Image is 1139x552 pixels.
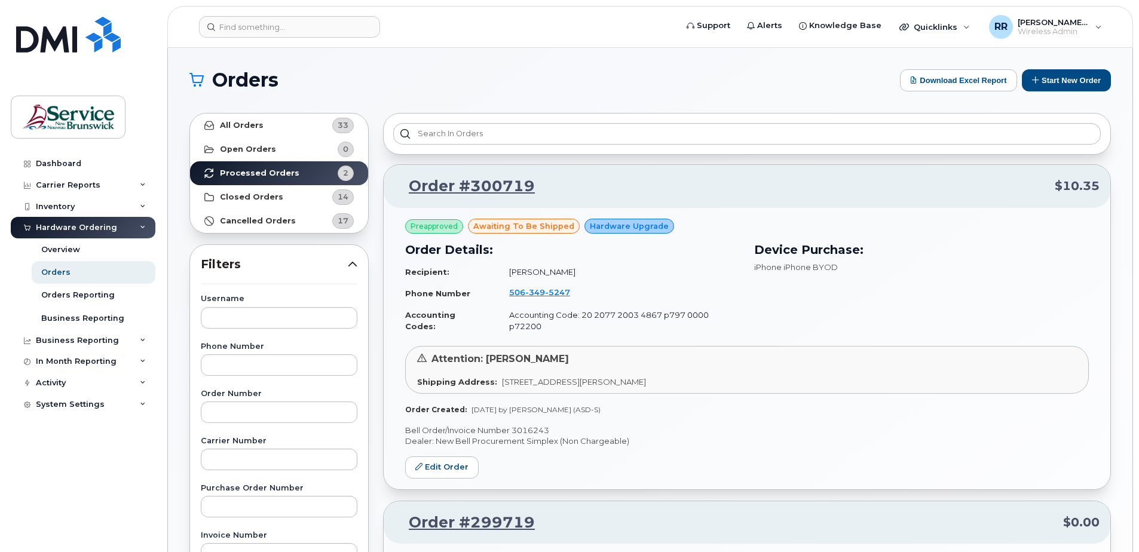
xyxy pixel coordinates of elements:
[190,209,368,233] a: Cancelled Orders17
[220,168,299,178] strong: Processed Orders
[190,161,368,185] a: Processed Orders2
[405,267,449,277] strong: Recipient:
[405,241,740,259] h3: Order Details:
[405,425,1089,436] p: Bell Order/Invoice Number 3016243
[212,71,278,89] span: Orders
[394,176,535,197] a: Order #300719
[190,114,368,137] a: All Orders33
[473,220,574,232] span: awaiting to be shipped
[190,137,368,161] a: Open Orders0
[754,241,1089,259] h3: Device Purchase:
[471,405,601,414] span: [DATE] by [PERSON_NAME] (ASD-S)
[411,221,458,232] span: Preapproved
[220,121,264,130] strong: All Orders
[343,143,348,155] span: 0
[201,437,357,445] label: Carrier Number
[405,405,467,414] strong: Order Created:
[1055,177,1100,195] span: $10.35
[431,353,569,364] span: Attention: [PERSON_NAME]
[338,215,348,226] span: 17
[201,532,357,539] label: Invoice Number
[220,145,276,154] strong: Open Orders
[509,287,570,297] span: 506
[545,287,570,297] span: 5247
[338,119,348,131] span: 33
[1063,514,1100,531] span: $0.00
[405,289,470,298] strong: Phone Number
[502,377,646,387] span: [STREET_ADDRESS][PERSON_NAME]
[201,295,357,303] label: Username
[509,287,584,297] a: 5063495247
[338,191,348,203] span: 14
[201,484,357,492] label: Purchase Order Number
[201,256,348,273] span: Filters
[525,287,545,297] span: 349
[590,220,669,232] span: Hardware Upgrade
[405,310,455,331] strong: Accounting Codes:
[201,343,357,351] label: Phone Number
[201,390,357,398] label: Order Number
[498,262,740,283] td: [PERSON_NAME]
[754,262,838,272] span: iPhone iPhone BYOD
[220,192,283,202] strong: Closed Orders
[220,216,296,226] strong: Cancelled Orders
[498,305,740,336] td: Accounting Code: 20 2077 2003 4867 p797 0000 p72200
[343,167,348,179] span: 2
[190,185,368,209] a: Closed Orders14
[1022,69,1111,91] button: Start New Order
[405,456,479,479] a: Edit Order
[900,69,1017,91] button: Download Excel Report
[405,436,1089,447] p: Dealer: New Bell Procurement Simplex (Non Chargeable)
[393,123,1101,145] input: Search in orders
[417,377,497,387] strong: Shipping Address:
[394,512,535,533] a: Order #299719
